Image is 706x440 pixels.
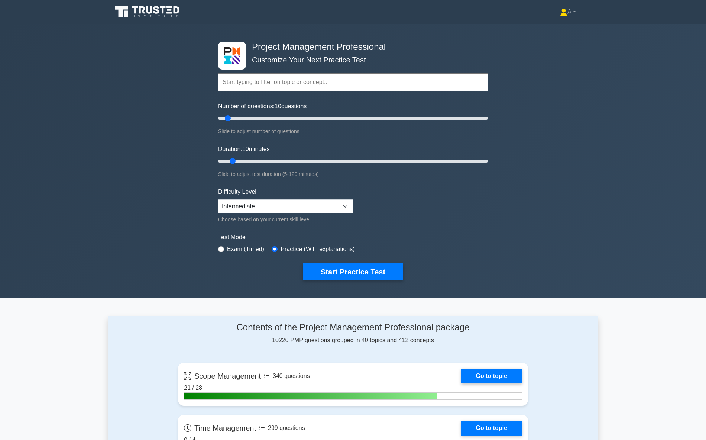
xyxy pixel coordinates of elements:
label: Duration: minutes [218,145,270,154]
label: Test Mode [218,233,488,242]
div: Choose based on your current skill level [218,215,353,224]
label: Practice (With explanations) [281,245,354,254]
label: Exam (Timed) [227,245,264,254]
span: 10 [242,146,249,152]
a: Go to topic [461,421,522,436]
h4: Project Management Professional [249,42,451,52]
div: 10220 PMP questions grouped in 40 topics and 412 concepts [178,322,528,345]
input: Start typing to filter on topic or concept... [218,73,488,91]
button: Start Practice Test [303,263,403,280]
div: Slide to adjust number of questions [218,127,488,136]
label: Number of questions: questions [218,102,307,111]
a: Go to topic [461,369,522,383]
span: 10 [275,103,281,109]
div: Slide to adjust test duration (5-120 minutes) [218,170,488,179]
label: Difficulty Level [218,187,256,196]
a: A [542,4,594,19]
h4: Contents of the Project Management Professional package [178,322,528,333]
